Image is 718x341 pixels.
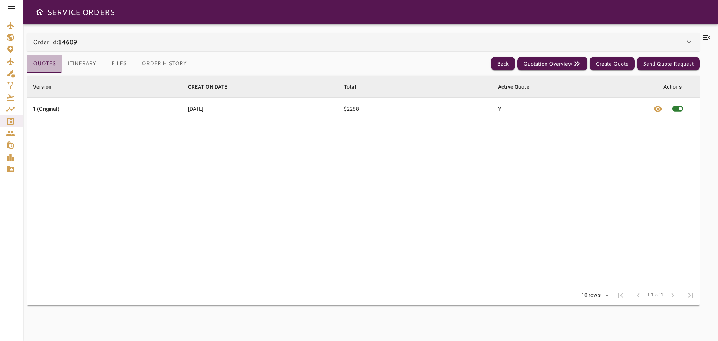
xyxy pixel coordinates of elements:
button: Create Quote [590,57,635,71]
p: Order Id: [33,37,77,46]
button: Back [491,57,515,71]
span: This quote is already active [667,98,689,120]
button: Quotes [27,55,62,73]
span: Previous Page [629,286,647,304]
td: $2288 [338,98,492,120]
span: 1-1 of 1 [647,292,664,299]
button: Send Quote Request [637,57,700,71]
button: Quotation Overview [517,57,587,71]
span: Active Quote [498,82,539,91]
div: CREATION DATE [188,82,228,91]
td: Y [492,98,647,120]
button: Order History [136,55,193,73]
span: First Page [611,286,629,304]
button: Open drawer [32,4,47,19]
td: [DATE] [182,98,338,120]
div: basic tabs example [27,55,193,73]
button: Itinerary [62,55,102,73]
span: visibility [653,104,662,113]
h6: SERVICE ORDERS [47,6,115,18]
div: Total [344,82,356,91]
span: Version [33,82,61,91]
button: Files [102,55,136,73]
b: 14609 [58,37,77,46]
div: Active Quote [498,82,530,91]
span: Last Page [682,286,700,304]
div: Version [33,82,52,91]
div: Order Id:14609 [27,33,700,51]
span: Next Page [664,286,682,304]
span: Total [344,82,366,91]
button: View quote details [649,98,667,120]
div: 10 rows [577,290,611,301]
span: CREATION DATE [188,82,237,91]
td: 1 (Original) [27,98,182,120]
div: 10 rows [580,292,602,298]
